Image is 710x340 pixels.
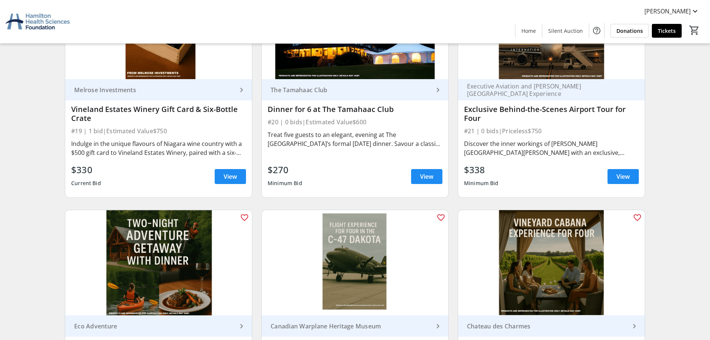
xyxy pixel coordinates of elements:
img: Vineyard Cabana Experience for Four [458,210,645,315]
div: Dinner for 6 at The Tamahaac Club [268,105,442,114]
div: Melrose Investments [71,86,237,94]
div: Eco Adventure [71,322,237,330]
div: Treat five guests to an elegant, evening at The [GEOGRAPHIC_DATA]’s formal [DATE] dinner. Savour ... [268,130,442,148]
a: View [215,169,246,184]
mat-icon: keyboard_arrow_right [630,322,639,331]
div: Canadian Warplane Heritage Museum [268,322,433,330]
a: Tickets [652,24,682,38]
div: Exclusive Behind-the-Scenes Airport Tour for Four [464,105,639,123]
a: Canadian Warplane Heritage Museum [262,315,448,337]
a: Chateau des Charmes [458,315,645,337]
a: Home [515,24,542,38]
img: Hamilton Health Sciences Foundation's Logo [4,3,71,40]
a: View [411,169,442,184]
div: Current Bid [71,177,101,190]
div: #19 | 1 bid | Estimated Value $750 [71,126,246,136]
span: Tickets [658,27,676,35]
div: $338 [464,163,499,177]
button: Cart [688,24,701,37]
button: [PERSON_NAME] [638,5,706,17]
span: Donations [616,27,643,35]
div: $330 [71,163,101,177]
a: View [608,169,639,184]
button: Help [589,23,604,38]
div: The Tamahaac Club [268,86,433,94]
div: $270 [268,163,302,177]
img: Flight Experience for Four in the C-47 Dakota [262,210,448,315]
span: View [224,172,237,181]
div: Discover the inner workings of [PERSON_NAME][GEOGRAPHIC_DATA][PERSON_NAME] with an exclusive, gui... [464,139,639,157]
mat-icon: favorite_outline [240,213,249,222]
span: View [616,172,630,181]
div: #21 | 0 bids | Priceless $750 [464,126,639,136]
a: Melrose Investments [65,79,252,100]
mat-icon: keyboard_arrow_right [237,322,246,331]
div: Vineland Estates Winery Gift Card & Six-Bottle Crate [71,105,246,123]
mat-icon: keyboard_arrow_right [237,85,246,94]
a: Donations [610,24,649,38]
div: Minimum Bid [464,177,499,190]
span: View [420,172,433,181]
span: Silent Auction [548,27,583,35]
mat-icon: keyboard_arrow_right [433,85,442,94]
mat-icon: favorite_outline [633,213,642,222]
div: Indulge in the unique flavours of Niagara wine country with a $500 gift card to Vineland Estates ... [71,139,246,157]
div: #20 | 0 bids | Estimated Value $600 [268,117,442,127]
a: Eco Adventure [65,315,252,337]
a: The Tamahaac Club [262,79,448,100]
a: Silent Auction [542,24,589,38]
span: Home [521,27,536,35]
div: Executive Aviation and [PERSON_NAME][GEOGRAPHIC_DATA] Experience [464,82,630,97]
span: [PERSON_NAME] [644,7,691,16]
div: Chateau des Charmes [464,322,630,330]
mat-icon: keyboard_arrow_right [433,322,442,331]
div: Minimum Bid [268,177,302,190]
img: Two-Night Adventure Getaway with Dinner in St. Williams [65,210,252,315]
mat-icon: favorite_outline [436,213,445,222]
